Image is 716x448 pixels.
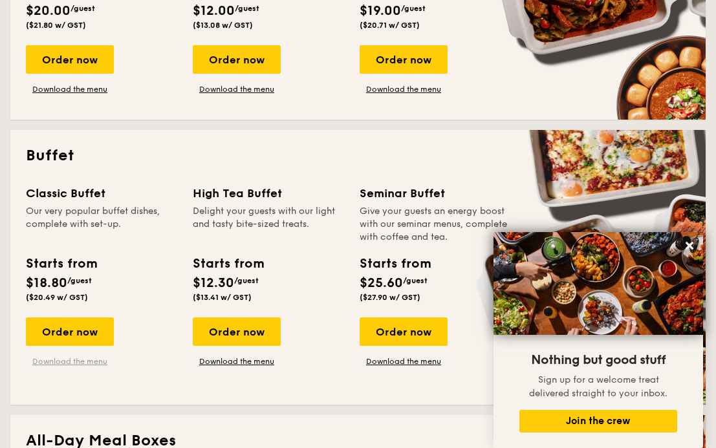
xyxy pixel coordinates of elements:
[193,21,253,30] span: ($13.08 w/ GST)
[360,317,448,346] div: Order now
[193,317,281,346] div: Order now
[26,356,114,367] a: Download the menu
[26,145,690,166] h2: Buffet
[193,45,281,74] div: Order now
[403,276,428,285] span: /guest
[193,356,281,367] a: Download the menu
[193,184,344,202] div: High Tea Buffet
[193,205,344,244] div: Delight your guests with our light and tasty bite-sized treats.
[360,293,420,302] span: ($27.90 w/ GST)
[26,317,114,346] div: Order now
[360,21,420,30] span: ($20.71 w/ GST)
[71,4,95,13] span: /guest
[193,3,235,19] span: $12.00
[360,356,448,367] a: Download the menu
[26,275,67,291] span: $18.80
[67,276,92,285] span: /guest
[531,352,666,368] span: Nothing but good stuff
[519,410,677,432] button: Join the crew
[679,235,700,256] button: Close
[360,275,403,291] span: $25.60
[360,254,430,273] div: Starts from
[193,293,252,302] span: ($13.41 w/ GST)
[494,232,703,335] img: DSC07876-Edit02-Large.jpeg
[193,254,263,273] div: Starts from
[235,4,259,13] span: /guest
[401,4,426,13] span: /guest
[529,374,667,399] span: Sign up for a welcome treat delivered straight to your inbox.
[26,3,71,19] span: $20.00
[26,254,96,273] div: Starts from
[360,184,511,202] div: Seminar Buffet
[234,276,259,285] span: /guest
[26,84,114,94] a: Download the menu
[26,293,88,302] span: ($20.49 w/ GST)
[360,45,448,74] div: Order now
[26,45,114,74] div: Order now
[360,84,448,94] a: Download the menu
[360,205,511,244] div: Give your guests an energy boost with our seminar menus, complete with coffee and tea.
[26,21,86,30] span: ($21.80 w/ GST)
[193,275,234,291] span: $12.30
[26,205,177,244] div: Our very popular buffet dishes, complete with set-up.
[26,184,177,202] div: Classic Buffet
[360,3,401,19] span: $19.00
[193,84,281,94] a: Download the menu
